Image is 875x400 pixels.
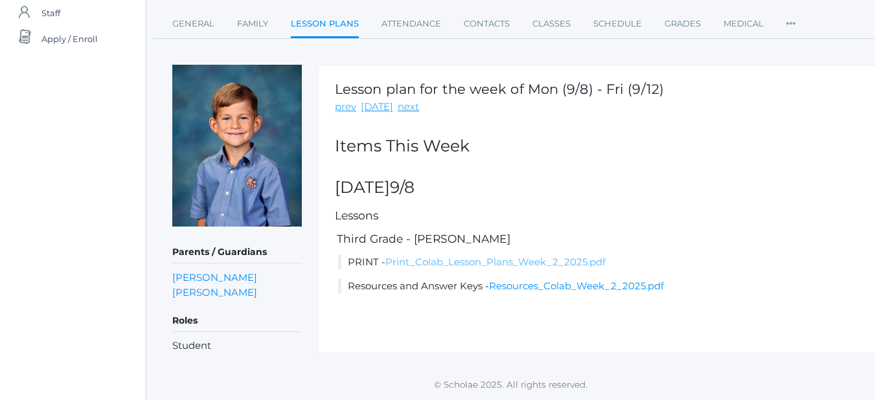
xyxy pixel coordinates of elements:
a: Resources_Colab_Week_2_2025.pdf [489,280,664,292]
a: Medical [723,11,764,37]
a: prev [335,100,356,115]
a: next [398,100,419,115]
p: © Scholae 2025. All rights reserved. [146,378,875,391]
a: [DATE] [361,100,393,115]
span: 9/8 [390,177,415,197]
a: Family [237,11,268,37]
a: Lesson Plans [291,11,359,39]
a: Schedule [593,11,642,37]
h5: Parents / Guardians [172,241,302,263]
img: Dustin Laubacher [172,65,302,227]
a: Attendance [381,11,441,37]
a: Print_Colab_Lesson_Plans_Week_2_2025.pdf [385,256,606,268]
span: Apply / Enroll [41,26,98,52]
a: [PERSON_NAME] [172,285,257,300]
li: Student [172,339,302,353]
a: General [172,11,214,37]
h1: Lesson plan for the week of Mon (9/8) - Fri (9/12) [335,82,664,96]
a: Grades [665,11,701,37]
a: [PERSON_NAME] [172,270,257,285]
a: Contacts [464,11,510,37]
h5: Roles [172,310,302,332]
a: Classes [532,11,571,37]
